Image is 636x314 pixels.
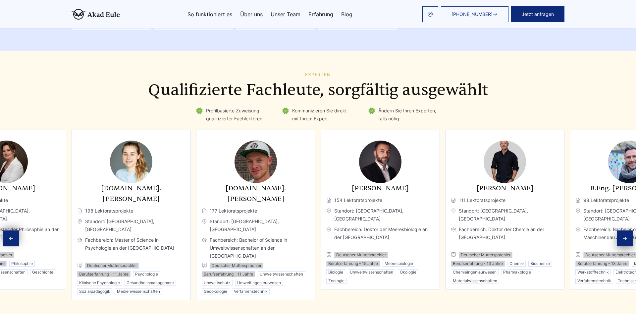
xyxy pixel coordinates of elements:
[77,280,122,286] li: Klinische Psychologie
[326,269,345,275] li: Biologie
[334,252,388,258] li: Deutscher Muttersprachler
[282,107,354,123] li: Kommunizieren Sie direkt mit Ihrem Expert
[398,269,418,275] li: Ökologie
[202,271,255,277] li: Berufserfahrung - 11 Jahre
[77,236,185,260] span: Fachbereich: Master of Science in Psychologie an der [GEOGRAPHIC_DATA]
[72,130,191,300] div: 6 / 11
[202,236,310,260] span: Fachbereich: Bachelor of Science in Umweltwissenschaften an der [GEOGRAPHIC_DATA]
[326,207,434,223] span: Standort: [GEOGRAPHIC_DATA], [GEOGRAPHIC_DATA]
[77,288,112,294] li: Sozialpädagogik
[326,278,346,284] li: Zoologie
[187,12,232,17] a: So funktioniert es
[445,130,564,289] div: 9 / 11
[575,278,613,284] li: Verfahrenstechnik
[575,269,611,275] li: Werkstofftechnik
[202,218,310,233] span: Standort: [GEOGRAPHIC_DATA], [GEOGRAPHIC_DATA]
[451,269,499,275] li: Chemieingenieurwesen
[321,130,440,289] div: 8 / 11
[484,141,526,183] img: Dr. Markus Schneider
[77,271,131,277] li: Berufserfahrung - 11 Jahre
[210,263,263,269] li: Deutscher Muttersprachler
[451,183,559,194] h3: [PERSON_NAME]
[125,280,176,286] li: Gesundheitsmanagement
[501,269,533,275] li: Pharmakologie
[326,183,434,194] h3: [PERSON_NAME]
[72,72,564,77] div: Experten
[202,207,310,215] span: 177 Lektoratsprojekte
[85,263,139,269] li: Deutscher Muttersprachler
[341,12,352,17] a: Blog
[575,261,629,267] li: Berufserfahrung - 13 Jahre
[235,141,277,183] img: B.Sc. Eric Zimmermann
[451,207,559,223] span: Standort: [GEOGRAPHIC_DATA], [GEOGRAPHIC_DATA]
[441,6,508,22] a: [PHONE_NUMBER]
[232,288,270,294] li: Verfahrenstechnik
[348,269,395,275] li: Umweltwissenschaften
[196,130,315,300] div: 7 / 11
[110,141,152,183] img: M.Sc. Anna Nowak
[326,196,434,204] span: 154 Lektoratsprojekte
[617,230,633,246] div: Next slide
[308,12,333,17] a: Erfahrung
[428,12,433,17] img: email
[528,261,552,267] li: Biochemie
[202,183,310,204] h3: [DOMAIN_NAME]. [PERSON_NAME]
[72,81,564,99] h2: Qualifizierte Fachleute, sorgfältig ausgewählt
[451,196,559,204] span: 111 Lektoratsprojekte
[271,12,300,17] a: Unser Team
[451,225,559,249] span: Fachbereich: Doktor der Chemie an der [GEOGRAPHIC_DATA]
[511,6,564,22] button: Jetzt anfragen
[202,288,229,294] li: Geoökologie
[77,218,185,233] span: Standort: [GEOGRAPHIC_DATA], [GEOGRAPHIC_DATA]
[72,9,120,20] img: logo
[359,141,401,183] img: Dr. Malte Kusch
[77,207,185,215] span: 198 Lektoratsprojekte
[9,261,35,267] li: Philosophie
[326,261,380,267] li: Berufserfahrung - 15 Jahre
[240,12,263,17] a: Über uns
[202,280,233,286] li: Umweltschutz
[459,252,512,258] li: Deutscher Muttersprachler
[451,261,505,267] li: Berufserfahrung - 13 Jahre
[451,12,493,17] span: [PHONE_NUMBER]
[326,225,434,249] span: Fachbereich: Doktor der Meeresbiologie an der [GEOGRAPHIC_DATA]
[77,183,185,204] h3: [DOMAIN_NAME]. [PERSON_NAME]
[235,280,283,286] li: Umweltingenieurwesen
[195,107,268,123] li: Profilbasierte Zuweisung qualifizierter Fachlektoren
[507,261,526,267] li: Chemie
[451,278,499,284] li: Materialwissenschaften
[368,107,441,123] li: Ändern Sie Ihren Experten, falls nötig
[3,230,19,246] div: Previous slide
[258,271,305,277] li: Umweltwissenschaften
[133,271,160,277] li: Psychologie
[30,269,55,275] li: Geschichte
[383,261,415,267] li: Meeresbiologie
[115,288,162,294] li: Medienwissenschaften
